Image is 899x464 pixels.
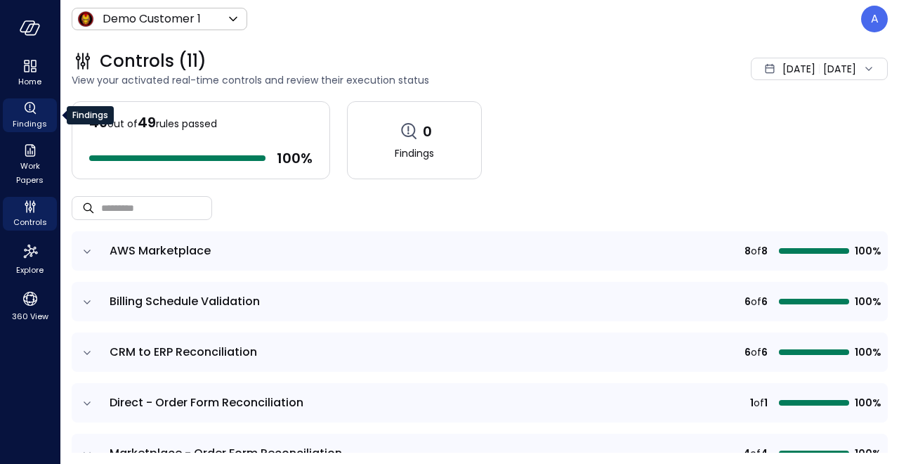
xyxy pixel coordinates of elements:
[138,112,156,132] span: 49
[16,263,44,277] span: Explore
[744,243,751,259] span: 8
[744,344,751,360] span: 6
[80,245,94,259] button: expand row
[110,394,303,411] span: Direct - Order Form Reconciliation
[80,447,94,461] button: expand row
[110,243,211,259] span: AWS Marketplace
[855,243,879,259] span: 100%
[855,446,879,461] span: 100%
[77,11,94,27] img: Icon
[743,446,750,461] span: 4
[277,149,313,167] span: 100 %
[751,243,761,259] span: of
[761,294,768,309] span: 6
[871,11,879,27] p: A
[103,11,201,27] p: Demo Customer 1
[3,56,57,90] div: Home
[3,98,57,132] div: Findings
[13,117,47,131] span: Findings
[67,106,114,124] div: Findings
[156,117,217,131] span: rules passed
[3,197,57,231] div: Controls
[107,117,138,131] span: out of
[754,395,764,411] span: of
[8,159,51,187] span: Work Papers
[423,122,432,141] span: 0
[761,344,768,360] span: 6
[12,309,48,323] span: 360 View
[751,344,761,360] span: of
[80,346,94,360] button: expand row
[3,141,57,188] div: Work Papers
[751,294,761,309] span: of
[13,215,47,229] span: Controls
[855,344,879,360] span: 100%
[347,101,482,179] a: 0Findings
[761,446,768,461] span: 4
[110,344,257,360] span: CRM to ERP Reconciliation
[761,243,768,259] span: 8
[3,239,57,278] div: Explore
[110,293,260,309] span: Billing Schedule Validation
[750,395,754,411] span: 1
[861,6,888,32] div: Ahikam
[80,397,94,411] button: expand row
[395,146,434,161] span: Findings
[855,395,879,411] span: 100%
[80,295,94,309] button: expand row
[750,446,761,461] span: of
[18,75,41,89] span: Home
[744,294,751,309] span: 6
[3,287,57,325] div: 360 View
[782,61,815,77] span: [DATE]
[100,50,206,72] span: Controls (11)
[110,445,342,461] span: Marketplace - Order Form Reconciliation
[764,395,768,411] span: 1
[72,72,584,88] span: View your activated real-time controls and review their execution status
[855,294,879,309] span: 100%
